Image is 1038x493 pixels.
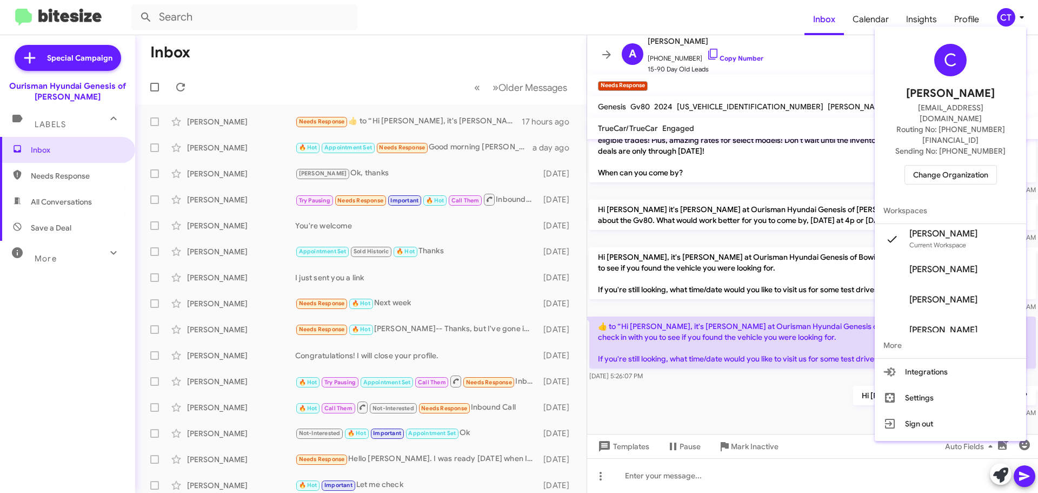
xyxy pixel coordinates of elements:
[904,165,997,185] button: Change Organization
[895,146,1006,156] span: Sending No: [PHONE_NUMBER]
[934,44,967,76] div: C
[875,359,1026,385] button: Integrations
[888,102,1013,124] span: [EMAIL_ADDRESS][DOMAIN_NAME]
[909,241,966,249] span: Current Workspace
[909,228,977,239] span: [PERSON_NAME]
[909,264,977,275] span: [PERSON_NAME]
[909,294,977,305] span: [PERSON_NAME]
[875,411,1026,437] button: Sign out
[875,198,1026,224] span: Workspaces
[909,325,977,336] span: [PERSON_NAME]
[875,385,1026,411] button: Settings
[875,332,1026,358] span: More
[913,166,988,184] span: Change Organization
[906,85,995,102] span: [PERSON_NAME]
[888,124,1013,146] span: Routing No: [PHONE_NUMBER][FINANCIAL_ID]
